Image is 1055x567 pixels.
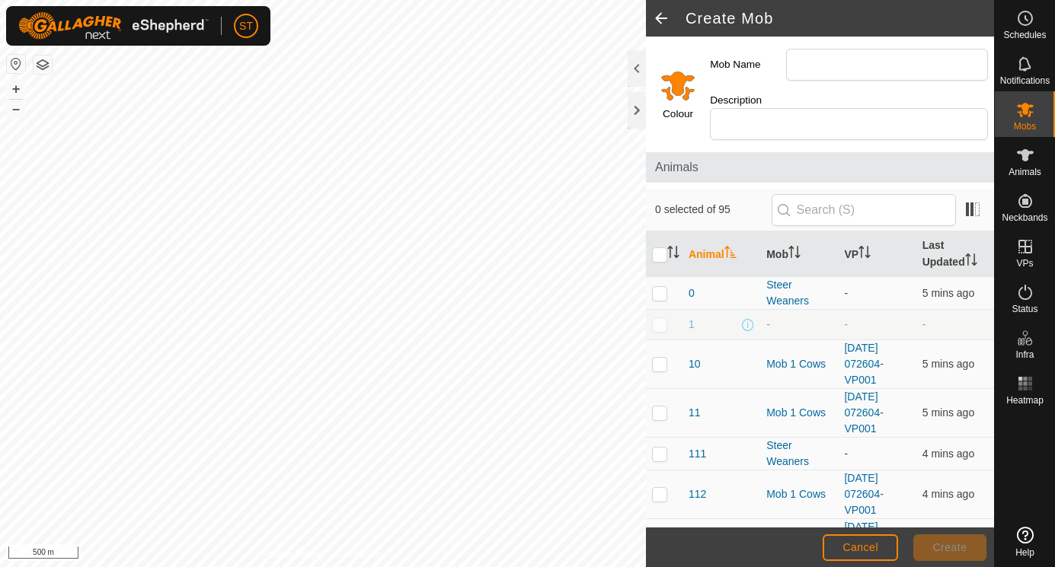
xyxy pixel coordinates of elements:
div: Mob 1 Cows [766,356,832,372]
span: Heatmap [1006,396,1044,405]
app-display-virtual-paddock-transition: - [844,448,848,460]
span: 14 Sep 2025 at 7:24 pm [922,488,974,500]
p-sorticon: Activate to sort [667,248,679,260]
app-display-virtual-paddock-transition: - [844,287,848,299]
div: Steer Weaners [766,438,832,470]
span: Mobs [1014,122,1036,131]
span: 10 [689,356,701,372]
span: 0 [689,285,695,301]
div: Mob 1 Cows [766,486,832,502]
input: Search (S) [772,194,956,226]
th: Last Updated [916,231,994,277]
a: Privacy Policy [263,547,320,561]
label: Colour [663,107,693,122]
span: 14 Sep 2025 at 7:23 pm [922,287,974,299]
span: 111 [689,446,706,462]
button: + [7,80,25,98]
span: 0 selected of 95 [655,202,772,218]
div: - [766,317,832,333]
span: Create [933,541,967,553]
span: 14 Sep 2025 at 7:24 pm [922,448,974,460]
span: Infra [1015,350,1034,359]
span: 14 Sep 2025 at 7:24 pm [922,358,974,370]
a: Help [995,521,1055,563]
button: Cancel [823,534,898,561]
a: [DATE] 072604-VP001 [844,342,883,386]
div: Steer Weaners [766,277,832,309]
span: Help [1015,548,1034,557]
p-sorticon: Activate to sort [788,248,801,260]
span: - [922,318,926,330]
span: Cancel [842,541,878,553]
span: Status [1012,304,1037,314]
p-sorticon: Activate to sort [965,256,977,268]
label: Mob Name [710,49,786,81]
span: 112 [689,486,706,502]
button: Reset Map [7,55,25,73]
span: Neckbands [1002,213,1047,222]
h2: Create Mob [686,9,994,27]
span: 11 [689,405,701,421]
span: Notifications [1000,76,1050,85]
label: Description [710,93,786,108]
a: [DATE] 072604-VP001 [844,390,883,435]
img: Gallagher Logo [18,12,209,40]
a: [DATE] 072604-VP001 [844,472,883,516]
th: Mob [760,231,838,277]
app-display-virtual-paddock-transition: - [844,318,848,330]
div: Mob 1 Cows [766,405,832,421]
th: VP [838,231,916,277]
span: VPs [1016,259,1033,268]
span: Animals [1009,167,1041,177]
a: Contact Us [338,547,383,561]
p-sorticon: Activate to sort [724,248,737,260]
button: – [7,100,25,118]
span: 14 Sep 2025 at 7:23 pm [922,406,974,419]
span: Schedules [1003,30,1046,40]
th: Animal [683,231,760,277]
span: ST [239,18,253,34]
a: [DATE] 072604-VP001 [844,521,883,565]
p-sorticon: Activate to sort [858,248,871,260]
button: Map Layers [34,56,52,74]
button: Create [913,534,986,561]
span: 1 [689,317,695,333]
span: Animals [655,158,985,177]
